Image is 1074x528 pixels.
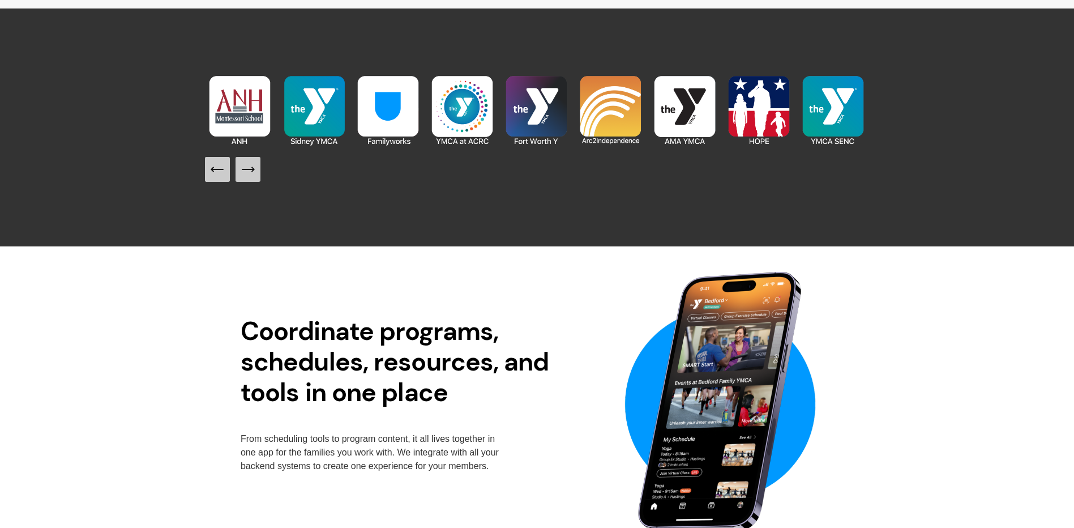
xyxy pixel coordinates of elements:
[277,73,351,147] img: Copy of Copy of AMA YMCA.png
[351,73,425,147] img: Familyworks.png
[574,73,648,147] img: Arc2Independence (1).png
[796,73,870,147] img: YMCA SENC (1).png
[205,157,230,182] button: Previous Slide
[722,73,796,147] img: HOPE.png
[203,73,277,147] img: ANH.png
[499,73,574,147] img: Fort Worth Y (1).png
[236,157,260,182] button: Next Slide
[241,316,567,408] h2: Coordinate programs, schedules, resources, and tools in one place
[648,73,722,147] img: AMA YMCA.png
[241,432,500,473] p: From scheduling tools to program content, it all lives together in one app for the families you w...
[425,73,499,147] img: Copy of AMA YMCA.png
